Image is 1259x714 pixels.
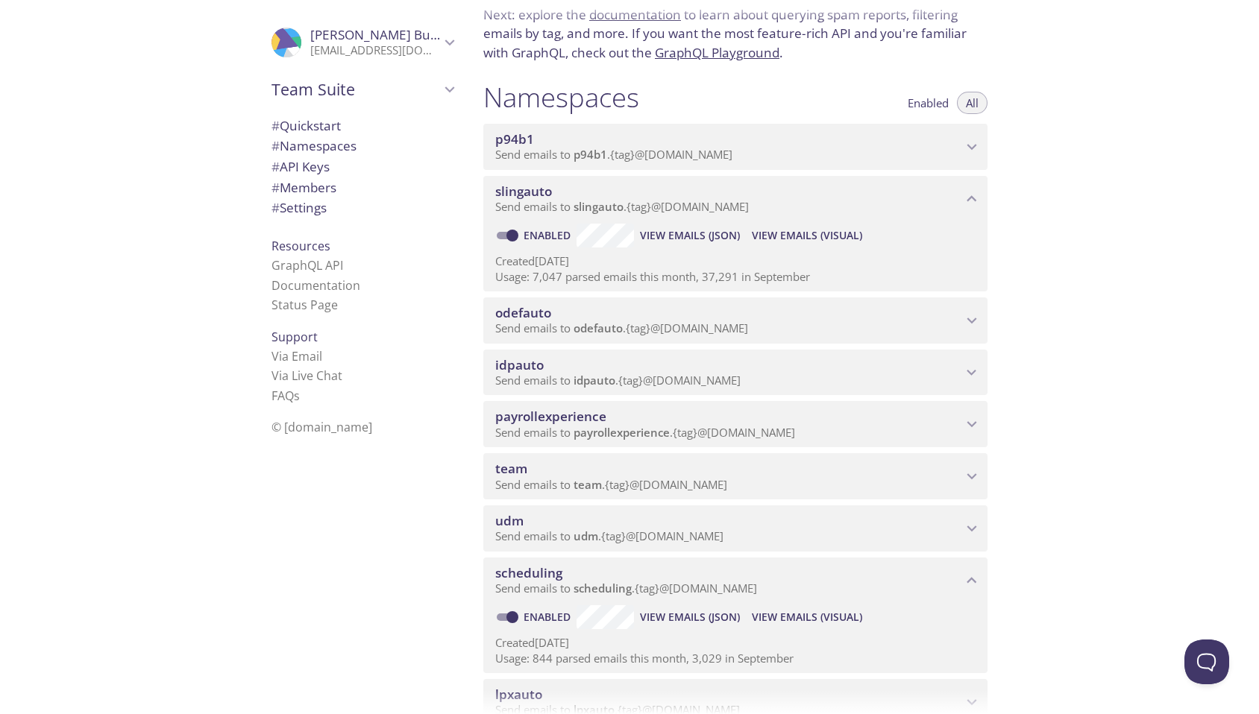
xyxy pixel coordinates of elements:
div: Quickstart [260,116,465,136]
span: # [271,158,280,175]
div: idpauto namespace [483,350,988,396]
div: scheduling namespace [483,557,988,604]
a: GraphQL Playground [655,44,779,61]
p: Usage: 7,047 parsed emails this month, 37,291 in September [495,269,976,285]
span: Send emails to . {tag} @[DOMAIN_NAME] [495,528,723,543]
span: team [574,477,602,492]
span: idpauto [495,356,544,373]
span: Namespaces [271,137,357,154]
span: team [495,460,527,477]
span: Send emails to . {tag} @[DOMAIN_NAME] [495,477,727,492]
span: API Keys [271,158,330,175]
div: payrollexperience namespace [483,401,988,447]
a: FAQ [271,388,300,404]
span: Send emails to . {tag} @[DOMAIN_NAME] [495,199,749,214]
div: Anastasiya Bulatova [260,18,465,67]
a: Enabled [521,228,577,242]
span: Members [271,179,336,196]
span: View Emails (Visual) [752,227,862,244]
span: udm [574,528,598,543]
p: Next: explore the to learn about querying spam reports, filtering emails by tag, and more. If you... [483,5,988,63]
div: Members [260,177,465,198]
span: odefauto [574,320,623,335]
span: View Emails (Visual) [752,608,862,626]
button: View Emails (Visual) [746,224,868,247]
a: Status Page [271,297,338,313]
div: API Keys [260,157,465,177]
span: slingauto [495,183,552,200]
p: Usage: 844 parsed emails this month, 3,029 in September [495,651,976,666]
div: p94b1 namespace [483,124,988,170]
button: View Emails (JSON) [634,224,746,247]
span: scheduling [574,581,632,595]
p: Created [DATE] [495,253,976,269]
span: View Emails (JSON) [640,608,740,626]
span: scheduling [495,564,562,581]
button: View Emails (Visual) [746,605,868,629]
span: Resources [271,238,330,254]
a: Via Live Chat [271,367,342,384]
span: View Emails (JSON) [640,227,740,244]
span: # [271,199,280,216]
div: udm namespace [483,505,988,552]
span: © [DOMAIN_NAME] [271,419,372,435]
a: Via Email [271,348,322,364]
span: # [271,137,280,154]
button: All [957,92,988,114]
div: team namespace [483,453,988,499]
h1: Namespaces [483,80,639,114]
span: p94b1 [574,147,607,162]
div: odefauto namespace [483,297,988,344]
span: idpauto [574,373,615,388]
button: Enabled [899,92,958,114]
span: Send emails to . {tag} @[DOMAIN_NAME] [495,425,795,440]
span: # [271,117,280,134]
div: Namespaces [260,136,465,157]
span: Team Suite [271,79,440,100]
span: Send emails to . {tag} @[DOMAIN_NAME] [495,320,748,335]
span: [PERSON_NAME] Bulatova [310,26,467,43]
a: Documentation [271,277,360,294]
p: [EMAIL_ADDRESS][DOMAIN_NAME] [310,43,440,58]
div: slingauto namespace [483,176,988,222]
button: View Emails (JSON) [634,605,746,629]
span: Send emails to . {tag} @[DOMAIN_NAME] [495,373,741,388]
span: Send emails to . {tag} @[DOMAIN_NAME] [495,147,732,162]
p: Created [DATE] [495,635,976,651]
div: Team Settings [260,198,465,218]
span: slingauto [574,199,624,214]
span: # [271,179,280,196]
div: Team Suite [260,70,465,109]
span: Settings [271,199,327,216]
a: GraphQL API [271,257,343,274]
span: payrollexperience [574,425,670,440]
iframe: Help Scout Beacon - Open [1184,639,1229,684]
span: payrollexperience [495,408,606,425]
span: Quickstart [271,117,341,134]
span: Support [271,329,318,345]
span: s [294,388,300,404]
span: udm [495,512,524,529]
span: odefauto [495,304,551,321]
span: p94b1 [495,130,534,148]
a: Enabled [521,610,577,624]
span: Send emails to . {tag} @[DOMAIN_NAME] [495,581,757,595]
